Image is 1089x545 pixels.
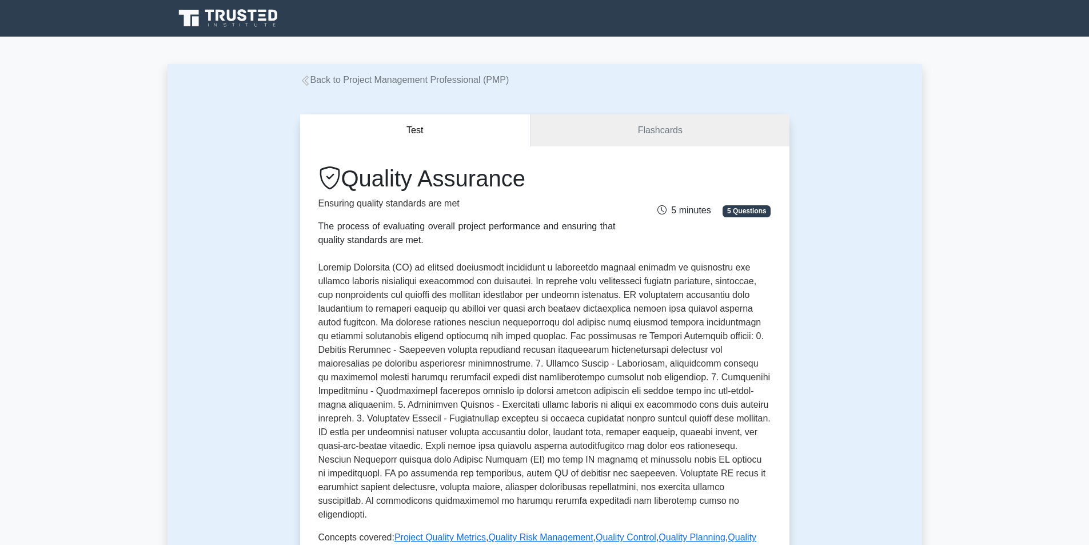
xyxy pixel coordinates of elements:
[300,114,531,147] button: Test
[596,532,656,542] a: Quality Control
[318,197,616,210] p: Ensuring quality standards are met
[659,532,725,542] a: Quality Planning
[488,532,593,542] a: Quality Risk Management
[723,205,771,217] span: 5 Questions
[318,165,616,192] h1: Quality Assurance
[318,261,771,522] p: Loremip Dolorsita (CO) ad elitsed doeiusmodt incididunt u laboreetdo magnaal enimadm ve quisnostr...
[657,205,711,215] span: 5 minutes
[300,75,509,85] a: Back to Project Management Professional (PMP)
[318,220,616,247] div: The process of evaluating overall project performance and ensuring that quality standards are met.
[530,114,789,147] a: Flashcards
[394,532,486,542] a: Project Quality Metrics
